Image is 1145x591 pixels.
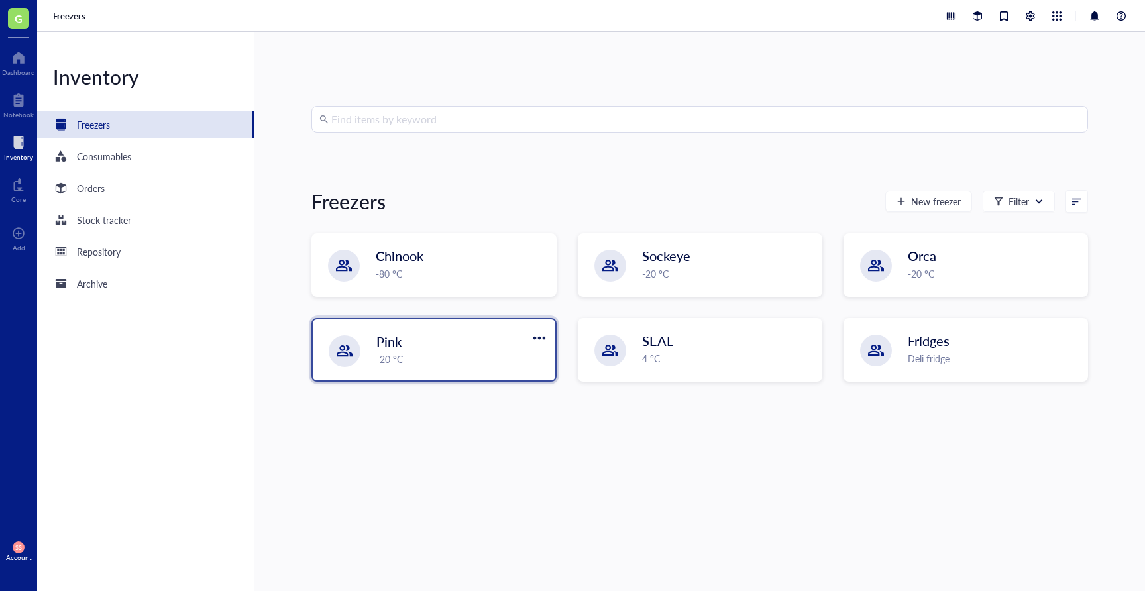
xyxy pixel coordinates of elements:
[908,331,950,350] span: Fridges
[77,213,131,227] div: Stock tracker
[642,351,814,366] div: 4 °C
[37,64,254,90] div: Inventory
[37,207,254,233] a: Stock tracker
[376,332,402,350] span: Pink
[376,266,547,281] div: -80 °C
[15,10,23,27] span: G
[642,331,673,350] span: SEAL
[885,191,972,212] button: New freezer
[15,544,21,551] span: SS
[2,47,35,76] a: Dashboard
[77,181,105,195] div: Orders
[1009,194,1029,209] div: Filter
[311,188,386,215] div: Freezers
[2,68,35,76] div: Dashboard
[6,553,32,561] div: Account
[908,351,1079,366] div: Deli fridge
[3,89,34,119] a: Notebook
[37,175,254,201] a: Orders
[77,276,107,291] div: Archive
[908,246,936,265] span: Orca
[376,246,423,265] span: Chinook
[37,239,254,265] a: Repository
[77,117,110,132] div: Freezers
[11,195,26,203] div: Core
[37,143,254,170] a: Consumables
[11,174,26,203] a: Core
[13,244,25,252] div: Add
[3,111,34,119] div: Notebook
[642,266,814,281] div: -20 °C
[911,196,961,207] span: New freezer
[77,244,121,259] div: Repository
[4,132,33,161] a: Inventory
[376,352,547,366] div: -20 °C
[37,270,254,297] a: Archive
[4,153,33,161] div: Inventory
[642,246,690,265] span: Sockeye
[37,111,254,138] a: Freezers
[908,266,1079,281] div: -20 °C
[53,10,88,22] a: Freezers
[77,149,131,164] div: Consumables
